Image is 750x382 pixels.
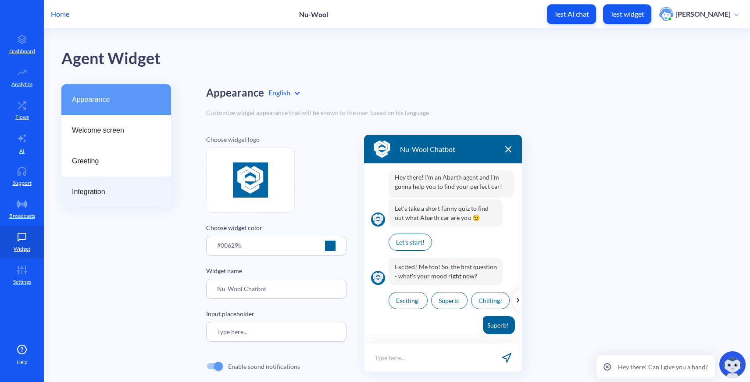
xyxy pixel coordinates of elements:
[389,170,514,198] p: Hey there! I'm an Abarth agent and I'm gonna help you to find your perfect car!
[51,9,69,19] p: Home
[389,199,503,227] p: Let's take a short funny quiz to find out what Abarth car are you 😉
[206,86,264,99] h2: Appearance
[389,292,428,309] p: Exciting!
[618,362,708,371] p: Hey there! Can I give you a hand?
[72,156,154,166] span: Greeting
[371,138,393,160] img: logo
[471,292,510,309] p: Chilling!
[61,84,171,115] a: Appearance
[659,7,673,21] img: user photo
[61,46,750,71] div: Agent Widget
[13,179,32,187] p: Support
[61,177,171,207] a: Integration
[206,309,346,318] p: Input placeholder
[9,47,35,55] p: Dashboard
[655,6,743,22] button: user photo[PERSON_NAME]
[375,353,405,362] p: Type here...
[61,115,171,146] a: Welcome screen
[483,316,515,334] p: Superb!
[206,223,346,232] p: Choose widget color
[206,322,346,342] input: Write your reply
[431,292,468,309] p: Superb!
[719,351,746,378] img: copilot-icon.svg
[206,266,346,275] p: Widget name
[15,113,29,121] p: Flows
[547,4,596,24] button: Test AI chat
[675,9,731,19] p: [PERSON_NAME]
[299,10,328,18] p: Nu-Wool
[61,146,171,177] a: Greeting
[13,278,31,286] p: Settings
[72,94,154,105] span: Appearance
[14,245,30,253] p: Widget
[217,241,242,250] p: #00629b
[371,213,385,227] img: logo
[72,125,154,136] span: Welcome screen
[603,4,651,24] button: Test widget
[389,234,432,251] p: Let’s start!
[610,10,644,18] p: Test widget
[19,147,25,155] p: AI
[228,362,300,371] p: Enable sound notifications
[206,279,346,299] input: Agent
[400,144,455,155] p: Nu-Wool Chatbot
[17,358,28,366] span: Help
[9,212,35,220] p: Broadcasts
[554,10,589,18] p: Test AI chat
[371,271,385,285] img: logo
[206,135,346,144] p: Choose widget logo
[11,80,32,88] p: Analytics
[389,258,503,285] p: Excited? Me too! So, the first question - what's your mood right now?
[72,187,154,197] span: Integration
[206,108,732,117] div: Customize widget appearance that will be shown to the user based on his language
[233,162,268,198] img: file
[268,87,300,98] div: English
